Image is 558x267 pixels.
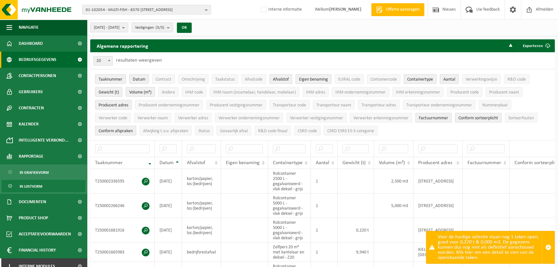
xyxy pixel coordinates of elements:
span: Nummerplaat [482,103,508,108]
td: T250002266246 [90,193,155,218]
span: Producent adres [99,103,128,108]
button: StatusStatus: Activate to sort [195,126,213,135]
span: Afvalstof [187,160,205,165]
span: Containertype [407,77,433,82]
span: Rapportage [19,148,43,164]
td: bedrijfsrestafval [182,242,221,262]
button: Producent codeProducent code: Activate to sort [447,87,482,97]
button: IHM naam (inzamelaar, handelaar, makelaar)IHM naam (inzamelaar, handelaar, makelaar): Activate to... [210,87,299,97]
span: Conform afspraken [99,129,133,133]
span: IHM erkenningsnummer [396,90,440,95]
span: Eigen benaming [226,160,260,165]
span: Sorteerfouten [508,116,534,121]
button: Producent naamProducent naam: Activate to sort [486,87,523,97]
button: IHM erkenningsnummerIHM erkenningsnummer: Activate to sort [392,87,444,97]
span: Contracten [19,100,44,116]
span: Producent vestigingsnummer [210,103,263,108]
button: ContainertypeContainertype: Activate to sort [404,74,437,84]
span: Factuurnummer [419,116,448,121]
span: Gevaarlijk afval [220,129,248,133]
span: Taaknummer [95,160,123,165]
span: Eigen benaming [299,77,328,82]
td: [DATE] [155,193,182,218]
a: Offerte aanvragen [371,3,424,16]
span: Producent code [450,90,479,95]
span: 01-102054 - MULTI-FISH - 8370 [STREET_ADDRESS] [86,5,202,15]
span: 10 [94,56,112,65]
span: Product Shop [19,210,48,226]
button: CSRD ESRS E5-5 categorieCSRD ESRS E5-5 categorie: Activate to sort [324,126,378,135]
td: [STREET_ADDRESS] [413,193,463,218]
button: OK [177,23,192,33]
span: Dashboard [19,35,43,52]
button: [DATE] - [DATE] [90,23,128,32]
td: [STREET_ADDRESS] [413,218,463,242]
span: IHM adres [306,90,325,95]
td: T250002336595 [90,169,155,193]
button: Conform sorteerplicht : Activate to sort [455,113,502,123]
span: 10 [93,56,113,66]
span: Bedrijfsgegevens [19,52,56,68]
span: Producent naam [489,90,519,95]
span: In grafiekvorm [20,166,49,179]
count: (3/3) [156,25,164,30]
label: Interne informatie [259,5,302,15]
span: Vestigingen [135,23,164,33]
strong: [PERSON_NAME] [329,7,361,12]
span: Offerte aanvragen [384,6,421,13]
span: R&D code [507,77,526,82]
button: Transporteur naamTransporteur naam: Activate to sort [313,100,355,110]
button: Vestigingen(3/3) [131,23,173,32]
span: Aantal [443,77,455,82]
span: Documenten [19,194,46,210]
span: EURAL code [338,77,360,82]
span: Verwerker naam [138,116,168,121]
span: Volume (m³) [379,160,405,165]
td: 1 [311,218,338,242]
button: Producent vestigingsnummerProducent vestigingsnummer: Activate to sort [206,100,266,110]
span: Aantal [316,160,329,165]
td: karton/papier, los (bedrijven) [182,218,221,242]
td: [DATE] [155,218,182,242]
span: Status [198,129,210,133]
td: [DATE] [155,169,182,193]
button: 01-102054 - MULTI-FISH - 8370 [STREET_ADDRESS] [82,5,211,15]
span: Transporteur adres [361,103,396,108]
button: Verwerker vestigingsnummerVerwerker vestigingsnummer: Activate to sort [286,113,347,123]
td: 2,500 m3 [374,169,413,193]
button: SorteerfoutenSorteerfouten: Activate to sort [505,113,537,123]
button: AndereAndere: Activate to sort [158,87,178,97]
span: Gewicht (t) [99,90,119,95]
button: EURAL codeEURAL code: Activate to sort [335,74,364,84]
button: DatumDatum: Activate to sort [129,74,149,84]
span: IHM code [185,90,203,95]
button: Exporteren [518,39,554,52]
button: Verwerker naamVerwerker naam: Activate to sort [134,113,171,123]
button: IHM ondernemingsnummerIHM ondernemingsnummer: Activate to sort [332,87,389,97]
button: AantalAantal: Activate to sort [440,74,459,84]
button: R&D codeR&amp;D code: Activate to sort [504,74,529,84]
button: Gewicht (t)Gewicht (t): Activate to sort [95,87,122,97]
span: IHM naam (inzamelaar, handelaar, makelaar) [213,90,296,95]
button: Volume (m³)Volume (m³): Activate to sort [126,87,155,97]
span: Gebruikers [19,84,43,100]
button: IHM adresIHM adres: Activate to sort [303,87,329,97]
span: Acceptatievoorwaarden [19,226,71,242]
td: 0,220 t [338,218,374,242]
button: VerwerkingswijzeVerwerkingswijze: Activate to sort [462,74,501,84]
button: AfvalcodeAfvalcode: Activate to sort [241,74,266,84]
td: T250001681916 [90,218,155,242]
span: Datum [159,160,174,165]
span: Gewicht (t) [342,160,366,165]
span: IHM ondernemingsnummer [335,90,386,95]
span: Navigatie [19,19,39,35]
a: In lijstvorm [2,180,85,192]
button: Transporteur adresTransporteur adres: Activate to sort [358,100,399,110]
button: FactuurnummerFactuurnummer: Activate to sort [415,113,452,123]
td: 1 [311,242,338,262]
span: Containertype [273,160,303,165]
span: Verwerker adres [178,116,208,121]
td: 1 [311,169,338,193]
td: karton/papier, los (bedrijven) [182,169,221,193]
span: Containercode [370,77,397,82]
